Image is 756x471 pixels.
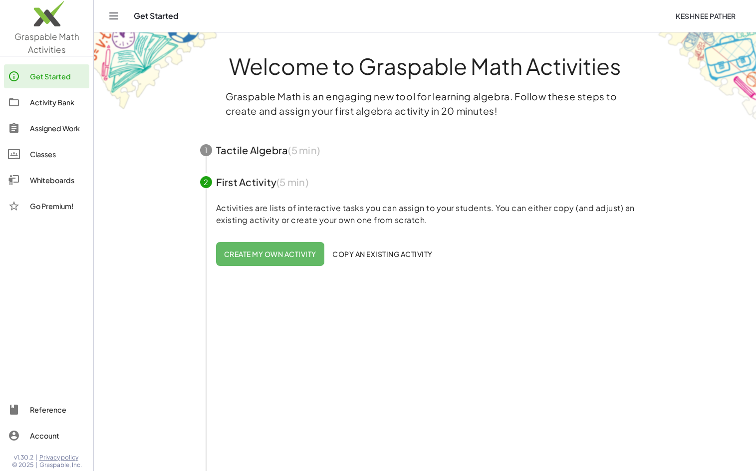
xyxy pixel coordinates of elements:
a: Reference [4,398,89,422]
span: keshnee pather [676,11,736,20]
span: Graspable Math Activities [14,31,79,55]
span: | [35,461,37,469]
p: Graspable Math is an engaging new tool for learning algebra. Follow these steps to create and ass... [226,89,625,118]
div: Get Started [30,70,85,82]
div: 1 [200,144,212,156]
span: v1.30.2 [14,454,33,462]
a: Account [4,424,89,448]
div: 2 [200,176,212,188]
div: Whiteboards [30,174,85,186]
span: © 2025 [12,461,33,469]
a: Classes [4,142,89,166]
button: Copy an existing activity [324,242,441,266]
a: Activity Bank [4,90,89,114]
div: Classes [30,148,85,160]
button: Create my own activity [216,242,324,266]
span: Copy an existing activity [332,249,433,258]
img: get-started-bg-ul-Ceg4j33I.png [94,31,219,111]
button: 1Tactile Algebra(5 min) [188,134,662,166]
span: Create my own activity [224,249,316,258]
button: Toggle navigation [106,8,122,24]
a: Privacy policy [39,454,82,462]
p: Activities are lists of interactive tasks you can assign to your students. You can either copy (a... [216,202,650,226]
span: Graspable, Inc. [39,461,82,469]
button: 2First Activity(5 min) [188,166,662,198]
div: Account [30,430,85,442]
span: | [35,454,37,462]
h1: Welcome to Graspable Math Activities [182,54,669,77]
a: Get Started [4,64,89,88]
div: Reference [30,404,85,416]
button: keshnee pather [668,7,744,25]
div: Go Premium! [30,200,85,212]
div: Activity Bank [30,96,85,108]
a: Whiteboards [4,168,89,192]
div: Assigned Work [30,122,85,134]
a: Assigned Work [4,116,89,140]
